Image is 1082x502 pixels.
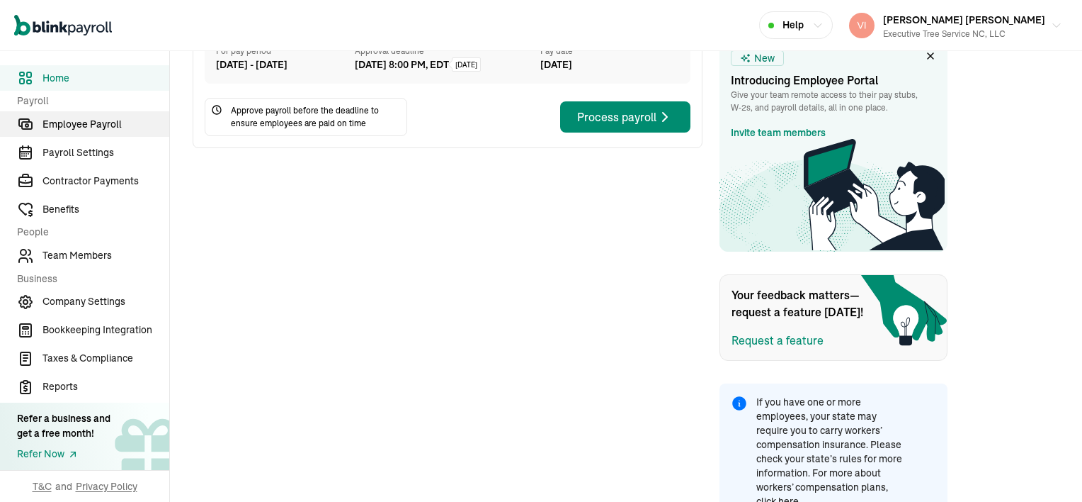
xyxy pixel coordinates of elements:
button: Process payroll [560,101,690,133]
span: [DATE] [455,60,477,70]
nav: Global [14,5,112,46]
span: Company Settings [42,294,169,309]
div: Executive Tree Service NC, LLC [883,28,1045,40]
div: For pay period [216,45,355,57]
a: Refer Now [17,447,110,462]
span: Bookkeeping Integration [42,323,169,338]
span: Help [782,18,804,33]
div: Refer a business and get a free month! [17,411,110,441]
span: Contractor Payments [42,174,169,189]
span: People [17,225,161,240]
h3: Introducing Employee Portal [731,72,936,89]
span: Home [42,71,169,86]
button: Request a feature [731,332,824,349]
div: Approval deadline [355,45,535,57]
div: [DATE] 8:00 PM, EDT [355,57,449,72]
span: Reports [42,379,169,394]
span: T&C [33,479,52,493]
span: Business [17,272,161,286]
button: Help [759,11,833,39]
span: Your feedback matters—request a feature [DATE]! [731,286,873,320]
div: [DATE] [540,57,679,72]
span: Privacy Policy [76,479,137,493]
span: Approve payroll before the deadline to ensure employees are paid on time [231,104,401,130]
span: Employee Payroll [42,117,169,132]
iframe: Chat Widget [1011,434,1082,502]
span: New [754,51,775,66]
div: Pay date [540,45,679,57]
span: Payroll Settings [42,145,169,160]
span: [PERSON_NAME] [PERSON_NAME] [883,13,1045,26]
button: [PERSON_NAME] [PERSON_NAME]Executive Tree Service NC, LLC [843,8,1068,43]
div: Process payroll [577,108,673,125]
span: Team Members [42,248,169,263]
span: Payroll [17,94,161,108]
a: Invite team members [731,125,826,140]
p: Give your team remote access to their pay stubs, W‑2s, and payroll details, all in one place. [731,89,936,114]
span: Taxes & Compliance [42,351,169,366]
span: Benefits [42,202,169,217]
div: [DATE] - [DATE] [216,57,355,72]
